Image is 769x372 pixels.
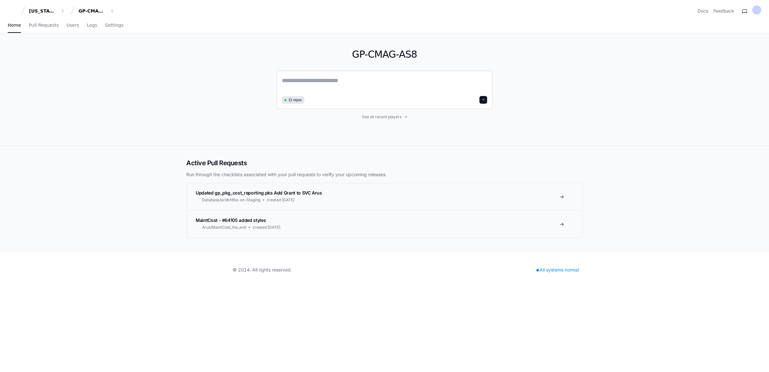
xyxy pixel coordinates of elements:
div: GP-CMAG-AS8 [79,8,106,14]
span: created [DATE] [267,197,294,203]
a: Updated gp_pkg_cost_reporting.pks Add Grant to SVC ArusDatabase/ac9b185e-on-Stagingcreated [DATE] [187,183,582,210]
a: Docs [698,8,708,14]
span: Home [8,23,21,27]
a: MaintCost - #64105 added stylesArus/MaintCost_the_endcreated [DATE] [187,210,582,238]
a: Users [67,18,79,33]
div: [US_STATE] Pacific [29,8,57,14]
a: Logs [87,18,97,33]
span: created [DATE] [253,225,280,230]
button: [US_STATE] Pacific [26,5,68,17]
span: Database/ac9b185e-on-Staging [202,197,260,203]
button: Feedback [713,8,734,14]
span: MaintCost - #64105 added styles [196,217,266,223]
span: Logs [87,23,97,27]
span: See all recent players [362,114,402,119]
button: GP-CMAG-AS8 [76,5,117,17]
span: Updated gp_pkg_cost_reporting.pks Add Grant to SVC Arus [196,190,322,196]
span: Users [67,23,79,27]
span: Pull Requests [29,23,59,27]
a: Home [8,18,21,33]
span: Arus/MaintCost_the_end [202,225,246,230]
h2: Active Pull Requests [186,158,583,167]
div: © 2024. All rights reserved. [233,267,292,273]
p: Run through the checklists associated with your pull requests to verify your upcoming releases. [186,171,583,178]
h1: GP-CMAG-AS8 [276,49,493,60]
span: 15 repos [288,98,302,102]
div: All systems normal [533,265,583,274]
a: See all recent players [276,114,493,119]
a: Settings [105,18,123,33]
span: Settings [105,23,123,27]
a: Pull Requests [29,18,59,33]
